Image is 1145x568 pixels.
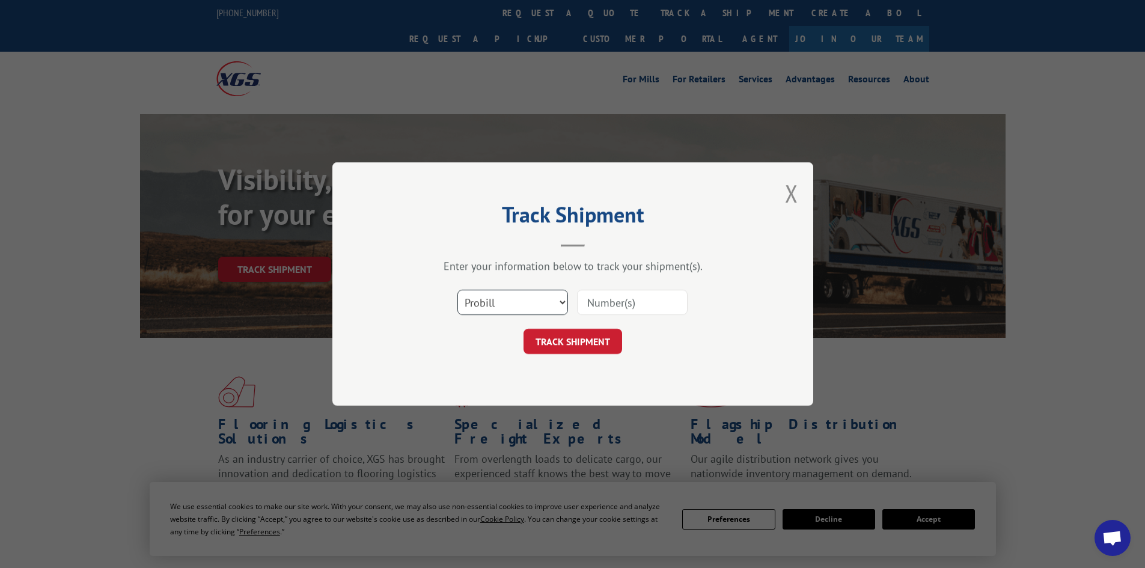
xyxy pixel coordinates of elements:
button: Close modal [785,177,798,209]
div: Enter your information below to track your shipment(s). [392,259,753,273]
h2: Track Shipment [392,206,753,229]
input: Number(s) [577,290,688,315]
div: Open chat [1095,520,1131,556]
button: TRACK SHIPMENT [524,329,622,354]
